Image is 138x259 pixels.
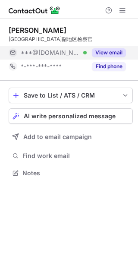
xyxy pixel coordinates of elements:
div: Save to List / ATS / CRM [24,92,118,99]
span: Find work email [22,152,129,160]
button: AI write personalized message [9,108,133,124]
button: save-profile-one-click [9,88,133,103]
button: Reveal Button [92,62,126,71]
div: [GEOGRAPHIC_DATA]副地区检察官 [9,35,133,43]
span: Notes [22,169,129,177]
span: AI write personalized message [24,113,116,120]
button: Reveal Button [92,48,126,57]
button: Find work email [9,150,133,162]
button: Add to email campaign [9,129,133,145]
span: ***@[DOMAIN_NAME] [21,49,80,57]
button: Notes [9,167,133,179]
div: [PERSON_NAME] [9,26,66,35]
img: ContactOut v5.3.10 [9,5,60,16]
span: Add to email campaign [23,133,92,140]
